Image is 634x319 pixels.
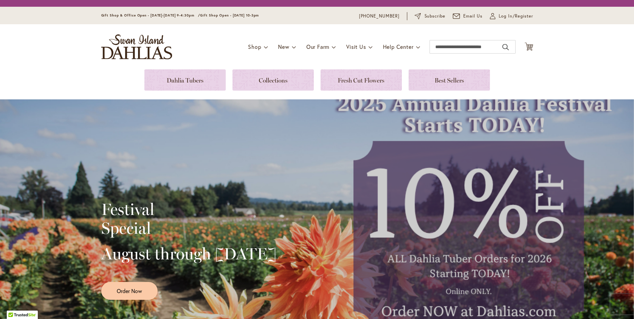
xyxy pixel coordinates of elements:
span: Help Center [383,43,414,50]
a: Email Us [453,13,483,20]
button: Search [502,42,508,53]
span: Gift Shop & Office Open - [DATE]-[DATE] 9-4:30pm / [101,13,200,18]
span: Subscribe [424,13,446,20]
a: [PHONE_NUMBER] [359,13,400,20]
span: Visit Us [346,43,366,50]
span: Gift Shop Open - [DATE] 10-3pm [200,13,259,18]
span: Our Farm [306,43,329,50]
h2: Festival Special [101,200,276,237]
span: Shop [248,43,261,50]
span: New [278,43,289,50]
span: Email Us [463,13,483,20]
span: Order Now [117,287,142,295]
a: Log In/Register [490,13,533,20]
h2: August through [DATE] [101,244,276,263]
a: Order Now [101,282,158,300]
a: store logo [101,34,172,59]
span: Log In/Register [499,13,533,20]
a: Subscribe [415,13,445,20]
